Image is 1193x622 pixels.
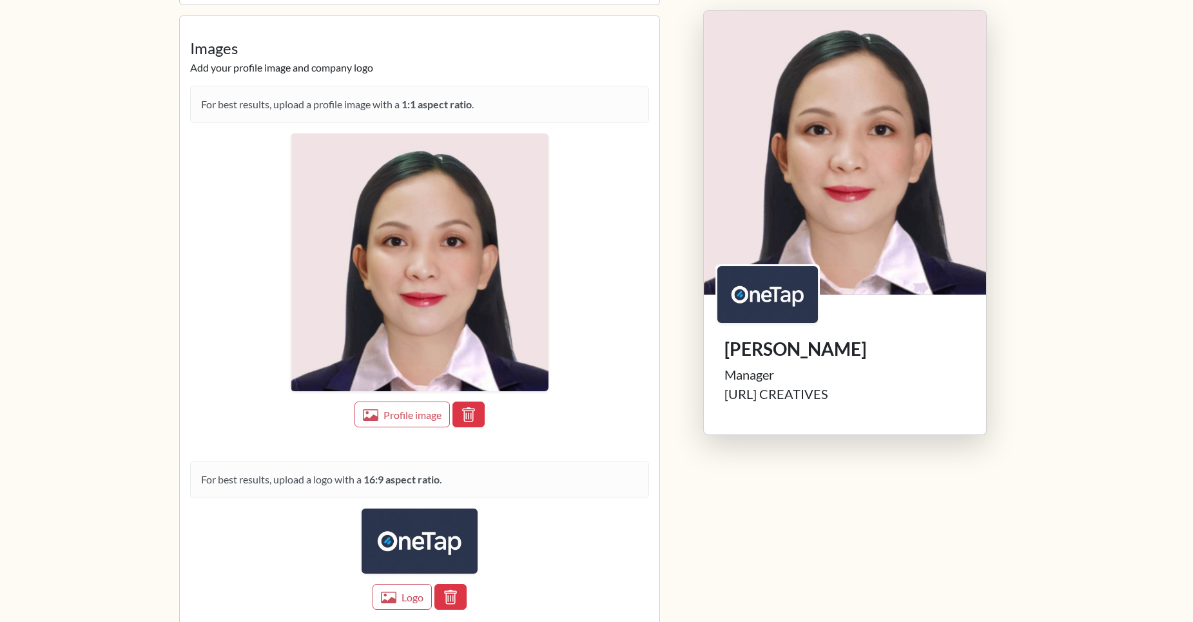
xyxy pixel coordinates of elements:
span: Logo [402,591,423,603]
strong: 1:1 aspect ratio [402,98,472,110]
strong: 16:9 aspect ratio [364,473,440,485]
button: Profile image [354,402,450,427]
h1: [PERSON_NAME] [724,338,965,360]
button: Logo [373,584,432,610]
img: 252e2f1a-6f7a-48b9-b984-c6f666a0c74b.png [291,133,548,391]
div: [URL] CREATIVES [724,385,965,404]
p: Add your profile image and company logo [190,60,649,75]
legend: Images [190,37,649,60]
div: Manager [724,365,965,385]
img: profile picture [704,11,986,295]
img: logo [717,266,818,323]
div: For best results, upload a profile image with a . [190,86,649,123]
div: Lynkle card preview [675,10,1014,467]
img: 4e59be0e-f288-4783-90cc-84417d0b07f0.png [362,509,478,574]
div: For best results, upload a logo with a . [190,461,649,498]
span: Profile image [383,409,441,421]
